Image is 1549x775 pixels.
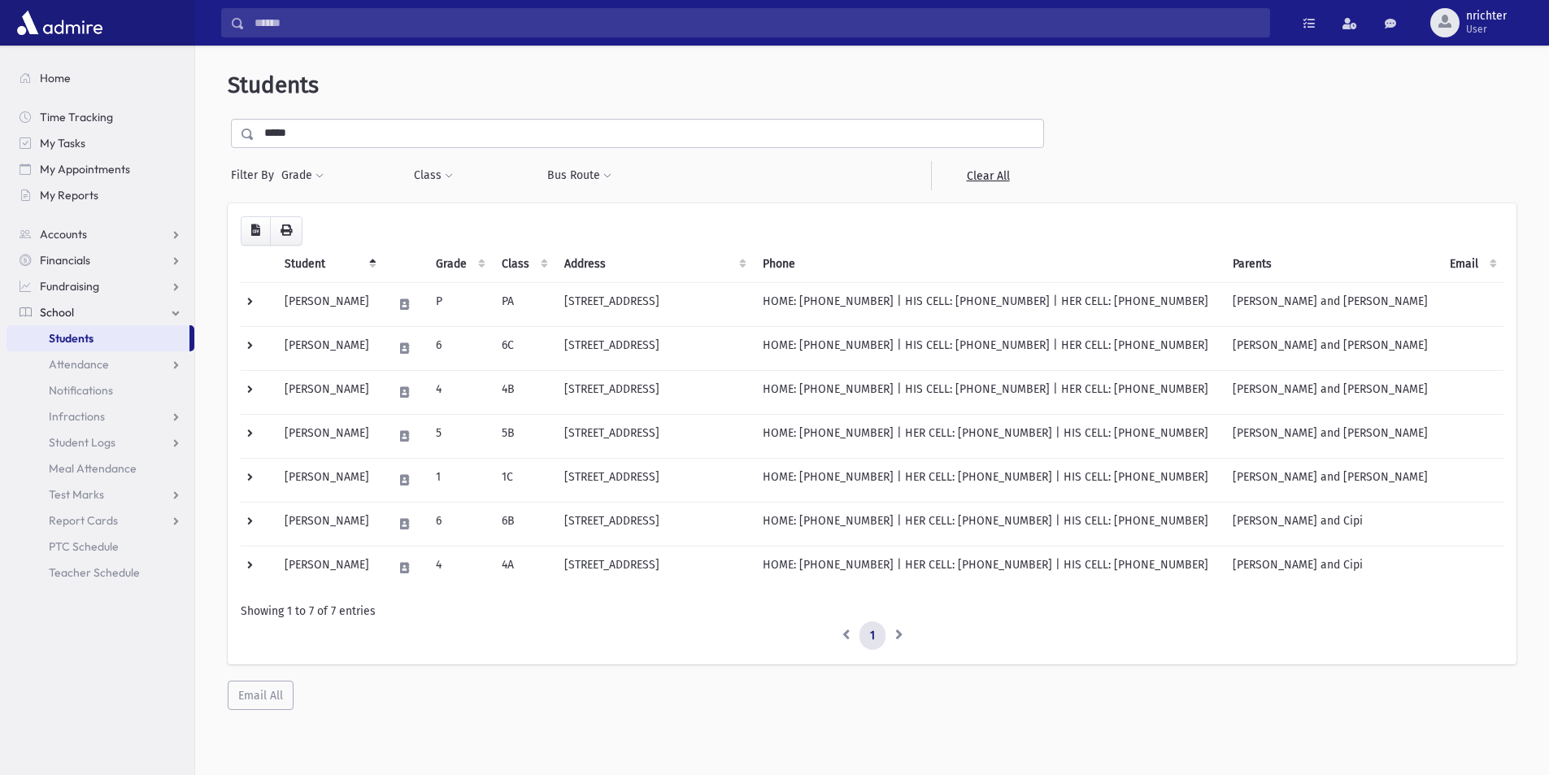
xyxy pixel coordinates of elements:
[7,104,194,130] a: Time Tracking
[40,305,74,320] span: School
[7,299,194,325] a: School
[7,377,194,403] a: Notifications
[241,603,1503,620] div: Showing 1 to 7 of 7 entries
[49,487,104,502] span: Test Marks
[492,326,555,370] td: 6C
[40,227,87,242] span: Accounts
[426,414,492,458] td: 5
[7,325,189,351] a: Students
[270,216,302,246] button: Print
[275,458,382,502] td: [PERSON_NAME]
[231,167,281,184] span: Filter By
[1223,370,1440,414] td: [PERSON_NAME] and [PERSON_NAME]
[492,502,555,546] td: 6B
[1466,23,1507,36] span: User
[426,502,492,546] td: 6
[555,246,754,283] th: Address: activate to sort column ascending
[492,370,555,414] td: 4B
[426,246,492,283] th: Grade: activate to sort column ascending
[275,414,382,458] td: [PERSON_NAME]
[492,414,555,458] td: 5B
[7,351,194,377] a: Attendance
[931,161,1044,190] a: Clear All
[753,414,1223,458] td: HOME: [PHONE_NUMBER] | HER CELL: [PHONE_NUMBER] | HIS CELL: [PHONE_NUMBER]
[753,246,1223,283] th: Phone
[1223,414,1440,458] td: [PERSON_NAME] and [PERSON_NAME]
[555,546,754,590] td: [STREET_ADDRESS]
[1223,502,1440,546] td: [PERSON_NAME] and Cipi
[7,182,194,208] a: My Reports
[555,414,754,458] td: [STREET_ADDRESS]
[7,533,194,559] a: PTC Schedule
[40,136,85,150] span: My Tasks
[753,502,1223,546] td: HOME: [PHONE_NUMBER] | HER CELL: [PHONE_NUMBER] | HIS CELL: [PHONE_NUMBER]
[275,326,382,370] td: [PERSON_NAME]
[859,621,885,651] a: 1
[241,216,271,246] button: CSV
[49,539,119,554] span: PTC Schedule
[40,279,99,294] span: Fundraising
[49,513,118,528] span: Report Cards
[7,455,194,481] a: Meal Attendance
[49,461,137,476] span: Meal Attendance
[7,221,194,247] a: Accounts
[7,559,194,586] a: Teacher Schedule
[555,282,754,326] td: [STREET_ADDRESS]
[49,383,113,398] span: Notifications
[49,331,94,346] span: Students
[1223,458,1440,502] td: [PERSON_NAME] and [PERSON_NAME]
[555,502,754,546] td: [STREET_ADDRESS]
[49,357,109,372] span: Attendance
[555,458,754,502] td: [STREET_ADDRESS]
[7,403,194,429] a: Infractions
[7,156,194,182] a: My Appointments
[275,282,382,326] td: [PERSON_NAME]
[1440,246,1503,283] th: Email: activate to sort column ascending
[1223,282,1440,326] td: [PERSON_NAME] and [PERSON_NAME]
[753,458,1223,502] td: HOME: [PHONE_NUMBER] | HER CELL: [PHONE_NUMBER] | HIS CELL: [PHONE_NUMBER]
[7,247,194,273] a: Financials
[7,507,194,533] a: Report Cards
[7,429,194,455] a: Student Logs
[40,253,90,268] span: Financials
[228,681,294,710] button: Email All
[753,370,1223,414] td: HOME: [PHONE_NUMBER] | HIS CELL: [PHONE_NUMBER] | HER CELL: [PHONE_NUMBER]
[7,130,194,156] a: My Tasks
[1223,246,1440,283] th: Parents
[753,282,1223,326] td: HOME: [PHONE_NUMBER] | HIS CELL: [PHONE_NUMBER] | HER CELL: [PHONE_NUMBER]
[753,546,1223,590] td: HOME: [PHONE_NUMBER] | HER CELL: [PHONE_NUMBER] | HIS CELL: [PHONE_NUMBER]
[40,110,113,124] span: Time Tracking
[546,161,612,190] button: Bus Route
[7,273,194,299] a: Fundraising
[275,546,382,590] td: [PERSON_NAME]
[492,458,555,502] td: 1C
[40,162,130,176] span: My Appointments
[7,65,194,91] a: Home
[1223,546,1440,590] td: [PERSON_NAME] and Cipi
[555,326,754,370] td: [STREET_ADDRESS]
[13,7,107,39] img: AdmirePro
[492,246,555,283] th: Class: activate to sort column ascending
[228,72,319,98] span: Students
[281,161,324,190] button: Grade
[245,8,1269,37] input: Search
[7,481,194,507] a: Test Marks
[426,458,492,502] td: 1
[492,546,555,590] td: 4A
[40,71,71,85] span: Home
[1466,10,1507,23] span: nrichter
[492,282,555,326] td: PA
[40,188,98,202] span: My Reports
[413,161,454,190] button: Class
[1223,326,1440,370] td: [PERSON_NAME] and [PERSON_NAME]
[426,326,492,370] td: 6
[426,282,492,326] td: P
[49,409,105,424] span: Infractions
[426,546,492,590] td: 4
[753,326,1223,370] td: HOME: [PHONE_NUMBER] | HIS CELL: [PHONE_NUMBER] | HER CELL: [PHONE_NUMBER]
[49,435,115,450] span: Student Logs
[275,370,382,414] td: [PERSON_NAME]
[49,565,140,580] span: Teacher Schedule
[426,370,492,414] td: 4
[275,502,382,546] td: [PERSON_NAME]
